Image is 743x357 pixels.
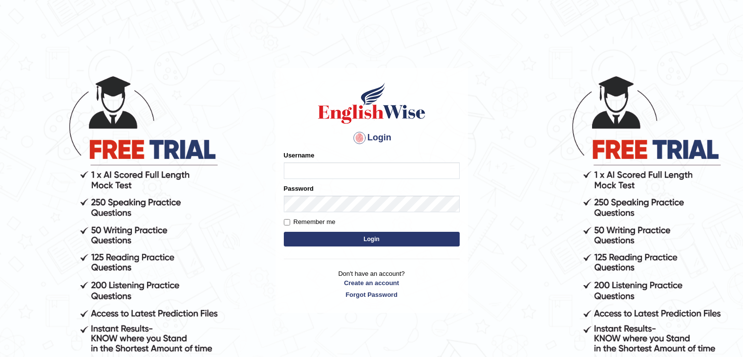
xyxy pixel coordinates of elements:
img: Logo of English Wise sign in for intelligent practice with AI [316,81,427,125]
label: Remember me [284,217,336,227]
label: Username [284,151,315,160]
button: Login [284,232,460,246]
h4: Login [284,130,460,146]
a: Forgot Password [284,290,460,299]
p: Don't have an account? [284,269,460,299]
a: Create an account [284,278,460,288]
label: Password [284,184,314,193]
input: Remember me [284,219,290,225]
